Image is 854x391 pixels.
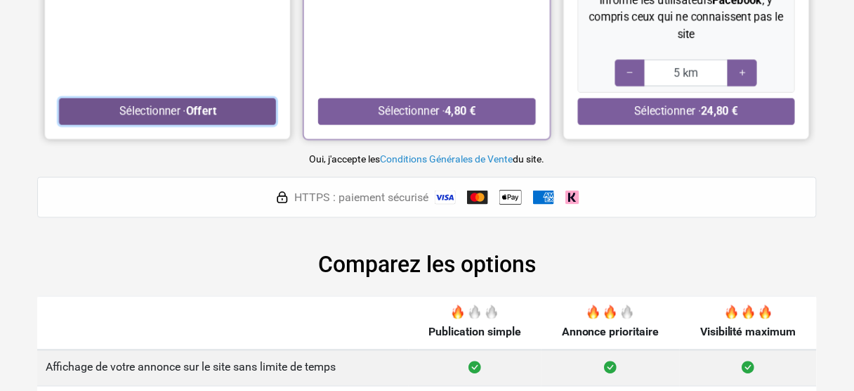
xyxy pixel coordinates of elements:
[295,189,429,206] span: HTTPS : paiement sécurisé
[445,105,475,118] strong: 4,80 €
[533,191,554,205] img: American Express
[701,105,738,118] strong: 24,80 €
[700,326,796,339] span: Visibilité maximum
[275,191,289,205] img: HTTPS : paiement sécurisé
[435,191,456,205] img: Visa
[59,98,276,125] button: Sélectionner ·Offert
[499,186,522,209] img: Apple Pay
[318,98,535,125] button: Sélectionner ·4,80 €
[186,105,216,118] strong: Offert
[37,350,409,387] td: Affichage de votre annonce sur le site sans limite de temps
[467,191,488,205] img: Mastercard
[578,98,795,125] button: Sélectionner ·24,80 €
[310,153,545,165] small: Oui, j'accepte les du site.
[562,326,659,339] span: Annonce prioritaire
[428,326,521,339] span: Publication simple
[37,252,817,278] h2: Comparez les options
[565,191,579,205] img: Klarna
[381,153,513,165] a: Conditions Générales de Vente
